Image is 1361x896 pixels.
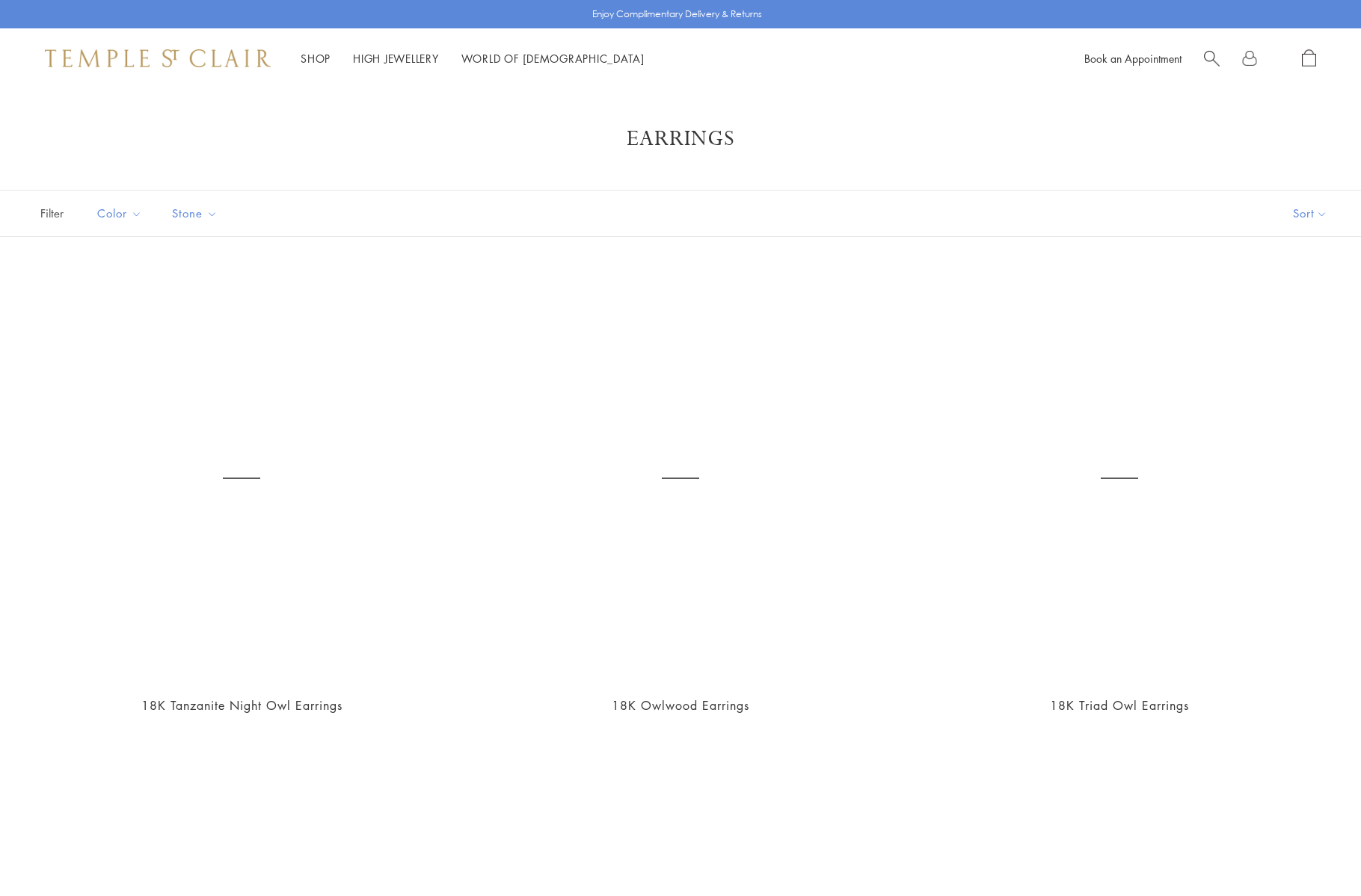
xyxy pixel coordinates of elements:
a: Open Shopping Bag [1302,49,1316,68]
a: 18K Triad Owl Earrings [915,274,1324,683]
button: Color [86,197,153,230]
a: ShopShop [301,51,331,66]
a: Book an Appointment [1084,51,1182,66]
span: Color [90,204,153,223]
a: World of [DEMOGRAPHIC_DATA]World of [DEMOGRAPHIC_DATA] [461,51,645,66]
a: 18K Tanzanite Night Owl Earrings [141,697,342,714]
img: Temple St. Clair [45,49,271,67]
a: 18K Owlwood Earrings [612,697,749,714]
span: Stone [165,204,229,223]
p: Enjoy Complimentary Delivery & Returns [592,7,762,22]
h1: Earrings [60,126,1301,152]
button: Stone [161,197,229,230]
nav: Main navigation [301,49,645,68]
a: Search [1204,49,1220,68]
a: 18K Triad Owl Earrings [1050,697,1189,714]
a: E36887-OWLTZTG [37,274,446,683]
a: 18K Owlwood Earrings [476,274,885,683]
button: Show sort by [1259,191,1361,236]
a: High JewelleryHigh Jewellery [353,51,439,66]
